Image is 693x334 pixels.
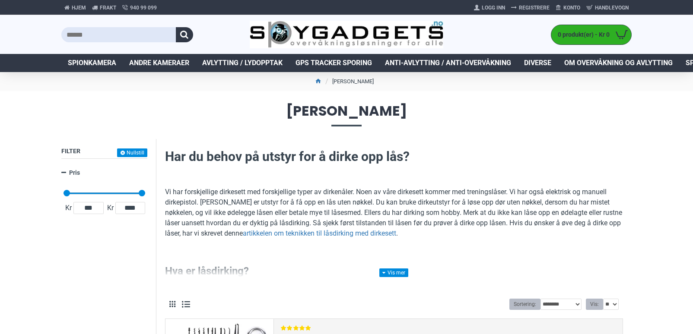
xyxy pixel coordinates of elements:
a: artikkelen om teknikken til låsdirking med dirkesett [243,228,396,239]
button: Nullstill [117,148,147,157]
a: Andre kameraer [123,54,196,72]
span: Kr [105,203,115,213]
label: Vis: [586,299,603,310]
span: Kr [64,203,73,213]
span: Frakt [100,4,116,12]
span: Om overvåkning og avlytting [564,58,673,68]
span: Andre kameraer [129,58,189,68]
span: Handlevogn [595,4,629,12]
a: Logg Inn [471,1,508,15]
span: GPS Tracker Sporing [296,58,372,68]
a: Diverse [518,54,558,72]
span: [PERSON_NAME] [61,104,632,126]
label: Sortering: [509,299,540,310]
img: SpyGadgets.no [250,21,444,49]
span: Konto [563,4,580,12]
a: 0 produkt(er) - Kr 0 [551,25,631,44]
span: Avlytting / Lydopptak [202,58,283,68]
span: Registrere [519,4,550,12]
a: Konto [553,1,583,15]
a: Avlytting / Lydopptak [196,54,289,72]
span: Diverse [524,58,551,68]
span: Logg Inn [482,4,505,12]
span: Filter [61,148,80,154]
span: 0 produkt(er) - Kr 0 [551,30,612,39]
span: Spionkamera [68,58,116,68]
span: Anti-avlytting / Anti-overvåkning [385,58,511,68]
h3: Hva er låsdirking? [165,264,623,279]
a: Anti-avlytting / Anti-overvåkning [378,54,518,72]
a: Spionkamera [61,54,123,72]
h2: Har du behov på utstyr for å dirke opp lås? [165,148,623,166]
span: Hjem [72,4,86,12]
a: Pris [61,165,147,180]
a: Registrere [508,1,553,15]
a: Om overvåkning og avlytting [558,54,679,72]
p: Vi har forskjellige dirkesett med forskjellige typer av dirkenåler. Noen av våre dirkesett kommer... [165,187,623,239]
span: 940 99 099 [130,4,157,12]
a: GPS Tracker Sporing [289,54,378,72]
a: Handlevogn [583,1,632,15]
